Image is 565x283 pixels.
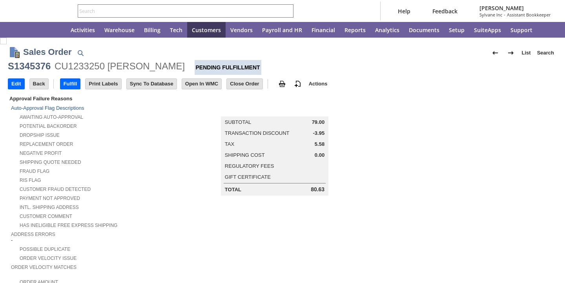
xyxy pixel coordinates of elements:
a: Fraud Flag [20,169,49,174]
span: 79.00 [312,119,325,125]
a: Awaiting Auto-Approval [20,114,83,120]
div: CU1233250 [PERSON_NAME] [55,60,185,73]
span: 5.58 [315,141,324,147]
span: Tech [170,26,182,34]
div: Pending Fulfillment [195,60,261,75]
a: Billing [139,22,165,38]
a: Potential Backorder [20,123,77,129]
a: Payroll and HR [257,22,307,38]
a: Payment not approved [20,196,80,201]
a: Gift Certificate [225,174,271,180]
a: Address Errors [11,232,55,237]
span: Help [398,7,410,15]
a: Dropship Issue [20,132,60,138]
a: Order Velocity Issue [20,256,77,261]
caption: Summary [221,104,328,116]
span: Vendors [230,26,253,34]
a: Tax [225,141,234,147]
div: S1345376 [8,60,51,73]
a: Intl. Shipping Address [20,205,79,210]
span: Financial [312,26,335,34]
a: Analytics [370,22,404,38]
a: Actions [306,81,331,87]
input: Fulfill [60,79,80,89]
a: Shipping Cost [225,152,265,158]
a: Setup [444,22,469,38]
img: print.svg [277,79,287,89]
input: Print Labels [86,79,121,89]
span: [PERSON_NAME] [479,4,551,12]
a: Home [47,22,66,38]
a: Customer Fraud Detected [20,187,91,192]
a: Transaction Discount [225,130,290,136]
svg: Search [282,6,292,16]
a: Order Velocity Matches [11,265,77,270]
svg: Shortcuts [33,25,42,34]
img: Previous [490,48,500,58]
span: 0.00 [315,152,324,158]
a: Reports [340,22,370,38]
a: Vendors [226,22,257,38]
input: Search [78,6,282,16]
a: RIS flag [20,178,41,183]
a: Documents [404,22,444,38]
a: Subtotal [225,119,251,125]
span: Payroll and HR [262,26,302,34]
span: SuiteApps [474,26,501,34]
input: Sync To Database [127,79,177,89]
a: Possible Duplicate [20,247,70,252]
input: Open In WMC [182,79,222,89]
a: Customers [187,22,226,38]
div: Shortcuts [28,22,47,38]
span: Billing [144,26,160,34]
a: Negative Profit [20,151,62,156]
a: Recent Records [9,22,28,38]
a: Financial [307,22,340,38]
a: Support [506,22,537,38]
span: Sylvane Inc [479,12,502,18]
span: Setup [449,26,465,34]
div: Approval Failure Reasons [8,94,183,103]
span: Customers [192,26,221,34]
a: Tech [165,22,187,38]
img: add-record.svg [293,79,303,89]
a: Replacement Order [20,141,73,147]
a: Auto-Approval Flag Descriptions [11,105,84,111]
input: Edit [8,79,24,89]
h1: Sales Order [23,45,72,58]
span: Reports [344,26,366,34]
span: 80.63 [311,186,324,193]
a: SuiteApps [469,22,506,38]
svg: Recent Records [14,25,24,34]
a: List [519,47,534,59]
a: Customer Comment [20,214,72,219]
a: Shipping Quote Needed [20,160,81,165]
span: Assistant Bookkeeper [507,12,551,18]
a: Total [225,187,241,192]
a: Warehouse [100,22,139,38]
img: Quick Find [76,48,85,58]
a: Regulatory Fees [225,163,274,169]
span: Feedback [432,7,457,15]
a: Activities [66,22,100,38]
span: -3.95 [313,130,325,136]
svg: Home [52,25,61,34]
input: Back [30,79,48,89]
span: Warehouse [104,26,135,34]
span: Activities [71,26,95,34]
a: Search [534,47,557,59]
img: Next [506,48,516,58]
a: Has Ineligible Free Express Shipping [20,223,117,228]
span: Analytics [375,26,399,34]
span: Support [510,26,532,34]
span: Documents [409,26,439,34]
span: - [504,12,505,18]
span: - [11,237,13,243]
input: Close Order [227,79,262,89]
